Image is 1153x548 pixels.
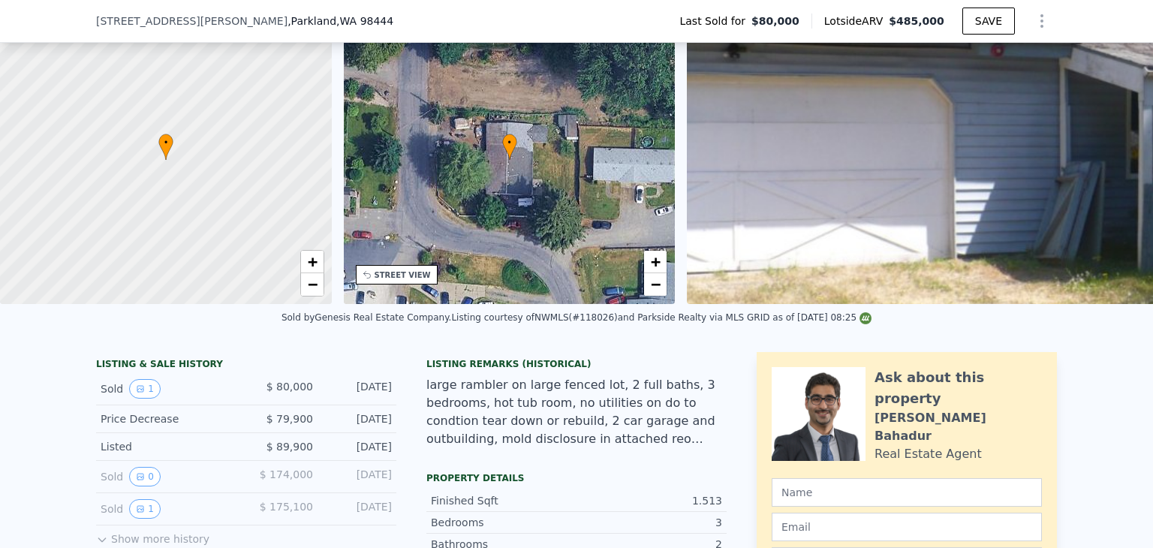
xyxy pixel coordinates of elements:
[96,525,209,546] button: Show more history
[287,14,393,29] span: , Parkland
[101,467,234,486] div: Sold
[266,381,313,393] span: $ 80,000
[266,441,313,453] span: $ 89,900
[651,252,661,271] span: +
[129,467,161,486] button: View historical data
[875,409,1042,445] div: [PERSON_NAME] Bahadur
[772,478,1042,507] input: Name
[158,134,173,160] div: •
[502,136,517,149] span: •
[426,358,727,370] div: Listing Remarks (Historical)
[644,273,667,296] a: Zoom out
[336,15,393,27] span: , WA 98444
[307,275,317,294] span: −
[325,467,392,486] div: [DATE]
[644,251,667,273] a: Zoom in
[576,515,722,530] div: 3
[96,14,287,29] span: [STREET_ADDRESS][PERSON_NAME]
[307,252,317,271] span: +
[824,14,889,29] span: Lotside ARV
[158,136,173,149] span: •
[260,501,313,513] span: $ 175,100
[281,312,451,323] div: Sold by Genesis Real Estate Company .
[426,376,727,448] div: large rambler on large fenced lot, 2 full baths, 3 bedrooms, hot tub room, no utilities on do to ...
[96,358,396,373] div: LISTING & SALE HISTORY
[301,251,324,273] a: Zoom in
[451,312,872,323] div: Listing courtesy of NWMLS (#118026) and Parkside Realty via MLS GRID as of [DATE] 08:25
[751,14,799,29] span: $80,000
[426,472,727,484] div: Property details
[502,134,517,160] div: •
[431,493,576,508] div: Finished Sqft
[875,445,982,463] div: Real Estate Agent
[1027,6,1057,36] button: Show Options
[576,493,722,508] div: 1.513
[260,468,313,480] span: $ 174,000
[889,15,944,27] span: $485,000
[325,439,392,454] div: [DATE]
[651,275,661,294] span: −
[301,273,324,296] a: Zoom out
[431,515,576,530] div: Bedrooms
[375,269,431,281] div: STREET VIEW
[325,379,392,399] div: [DATE]
[101,499,234,519] div: Sold
[266,413,313,425] span: $ 79,900
[772,513,1042,541] input: Email
[101,411,234,426] div: Price Decrease
[129,379,161,399] button: View historical data
[101,379,234,399] div: Sold
[875,367,1042,409] div: Ask about this property
[325,499,392,519] div: [DATE]
[129,499,161,519] button: View historical data
[679,14,751,29] span: Last Sold for
[962,8,1015,35] button: SAVE
[101,439,234,454] div: Listed
[325,411,392,426] div: [DATE]
[859,312,872,324] img: NWMLS Logo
